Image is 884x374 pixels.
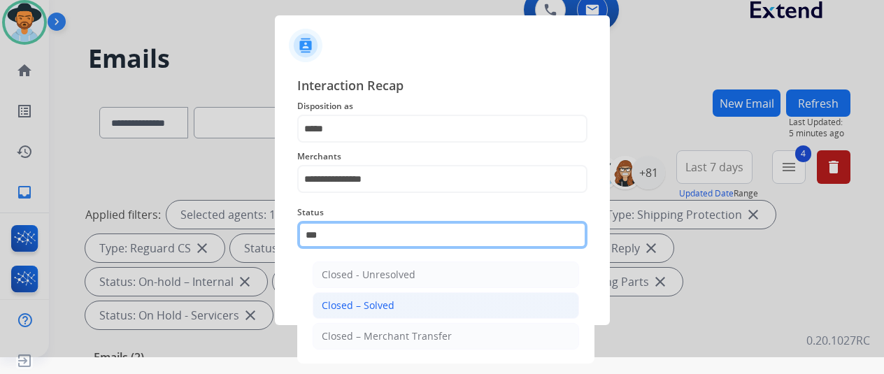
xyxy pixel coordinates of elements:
[297,204,587,221] span: Status
[322,329,452,343] div: Closed – Merchant Transfer
[322,268,415,282] div: Closed - Unresolved
[297,98,587,115] span: Disposition as
[297,148,587,165] span: Merchants
[289,29,322,62] img: contactIcon
[297,75,587,98] span: Interaction Recap
[806,332,870,349] p: 0.20.1027RC
[322,299,394,312] div: Closed – Solved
